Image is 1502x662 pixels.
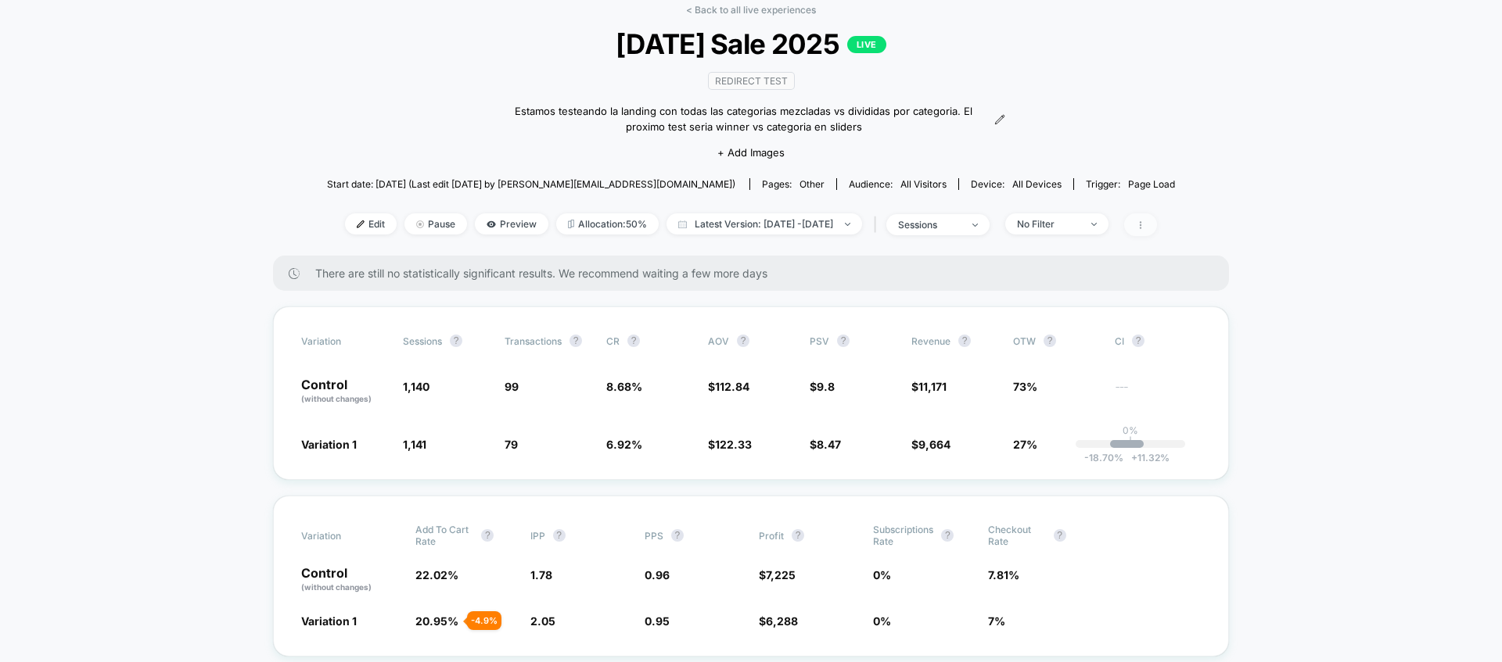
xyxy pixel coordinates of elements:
span: AOV [708,335,729,347]
span: There are still no statistically significant results. We recommend waiting a few more days [315,267,1198,280]
span: 73% [1013,380,1037,393]
div: Trigger: [1086,178,1175,190]
span: 112.84 [715,380,749,393]
span: Redirect Test [708,72,795,90]
span: 8.68 % [606,380,642,393]
span: 6,288 [766,614,798,628]
span: Pause [404,213,467,234]
p: | [1129,436,1132,448]
span: 7.81 % [988,568,1019,581]
span: (without changes) [301,394,372,403]
span: PSV [810,335,829,347]
span: (without changes) [301,582,372,592]
div: sessions [898,219,961,231]
p: Control [301,567,400,593]
span: CR [606,335,620,347]
img: rebalance [568,220,574,228]
div: - 4.9 % [467,611,501,630]
button: ? [941,529,954,542]
span: $ [911,380,947,393]
span: 122.33 [715,438,752,451]
span: Subscriptions Rate [873,524,933,547]
span: | [870,213,886,236]
button: ? [570,335,582,347]
span: Latest Version: [DATE] - [DATE] [667,213,862,234]
span: 2.05 [530,614,555,628]
button: ? [737,335,749,347]
span: + [1131,452,1137,463]
span: $ [810,438,841,451]
img: end [972,224,978,227]
button: ? [1044,335,1056,347]
span: Add To Cart Rate [415,524,473,547]
span: Variation [301,335,387,347]
img: end [845,223,850,226]
span: Revenue [911,335,950,347]
span: $ [759,614,798,628]
span: CI [1115,335,1201,347]
p: LIVE [847,36,886,53]
span: 1.78 [530,568,552,581]
span: 1,140 [403,380,429,393]
span: + Add Images [717,146,785,159]
span: Page Load [1128,178,1175,190]
span: 7 % [988,614,1005,628]
span: other [800,178,825,190]
span: 1,141 [403,438,426,451]
button: ? [627,335,640,347]
span: All Visitors [900,178,947,190]
span: IPP [530,530,545,542]
span: -18.70 % [1084,452,1123,463]
img: end [416,220,424,228]
span: Sessions [403,335,442,347]
span: 22.02 % [415,568,458,581]
p: 0% [1123,424,1138,436]
button: ? [671,529,684,542]
span: $ [911,438,950,451]
span: Transactions [505,335,562,347]
span: Variation [301,524,387,547]
button: ? [1054,529,1066,542]
span: $ [708,380,749,393]
span: 8.47 [817,438,841,451]
img: end [1091,223,1097,226]
span: Variation 1 [301,614,357,628]
span: 79 [505,438,518,451]
span: Allocation: 50% [556,213,659,234]
span: --- [1115,382,1201,405]
span: PPS [645,530,663,542]
span: 0.96 [645,568,670,581]
span: 11.32 % [1123,452,1170,463]
button: ? [792,529,804,542]
span: Device: [958,178,1073,190]
span: 9.8 [817,380,835,393]
img: calendar [678,220,687,228]
span: 9,664 [918,438,950,451]
button: ? [958,335,971,347]
p: Control [301,378,387,405]
span: Estamos testeando la landing con todas las categorias mezcladas vs divididas por categoria. El pr... [497,104,990,134]
span: 27% [1013,438,1037,451]
span: 0 % [873,568,891,581]
span: Checkout Rate [988,524,1046,547]
button: ? [837,335,850,347]
span: 0.95 [645,614,670,628]
span: [DATE] Sale 2025 [369,27,1132,60]
span: Preview [475,213,548,234]
div: No Filter [1017,218,1080,230]
button: ? [553,529,566,542]
span: $ [810,380,835,393]
div: Audience: [849,178,947,190]
div: Pages: [762,178,825,190]
button: ? [481,529,494,542]
img: edit [357,220,365,228]
span: 99 [505,380,519,393]
span: 6.92 % [606,438,642,451]
span: 20.95 % [415,614,458,628]
span: Edit [345,213,397,234]
span: Profit [759,530,784,542]
button: ? [1132,335,1144,347]
button: ? [450,335,462,347]
span: $ [708,438,752,451]
span: all devices [1012,178,1062,190]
